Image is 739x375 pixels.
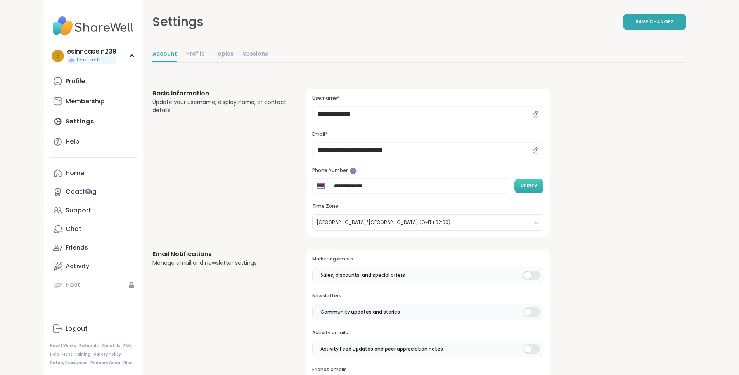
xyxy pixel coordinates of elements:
span: Community updates and stories [320,309,400,316]
a: Account [152,47,177,62]
a: Help [50,132,137,151]
h3: Phone Number [312,167,543,174]
iframe: Spotlight [85,188,91,194]
h3: Email Notifications [152,250,288,259]
a: Chat [50,220,137,238]
span: Verify [521,182,537,189]
a: Membership [50,92,137,111]
div: Settings [152,12,204,31]
span: e [56,51,59,61]
div: Activity [66,262,89,271]
h3: Marketing emails [312,256,543,262]
div: esinncasein239 [67,47,116,56]
a: Safety Resources [50,360,87,366]
iframe: Spotlight [350,168,357,174]
div: Manage email and newsletter settings [152,259,288,267]
h3: Basic Information [152,89,288,98]
button: Save Changes [623,14,686,30]
span: Sales, discounts, and special offers [320,272,405,279]
a: Topics [214,47,234,62]
span: 1 Pro credit [76,57,101,63]
div: Friends [66,243,88,252]
div: Host [66,281,80,289]
a: Help [50,352,59,357]
div: Logout [66,325,88,333]
h3: Friends emails [312,366,543,373]
span: Save Changes [635,18,674,25]
a: Redeem Code [90,360,120,366]
h3: Username* [312,95,543,102]
div: Coaching [66,187,97,196]
a: Sessions [243,47,268,62]
a: Blog [123,360,133,366]
a: Support [50,201,137,220]
a: Host Training [62,352,90,357]
div: Update your username, display name, or contact details [152,98,288,115]
div: Support [66,206,91,215]
h3: Activity emails [312,330,543,336]
a: Referrals [79,343,99,349]
a: Activity [50,257,137,276]
a: Safety Policy [93,352,121,357]
a: Friends [50,238,137,257]
a: Host [50,276,137,294]
a: FAQ [123,343,132,349]
a: Home [50,164,137,182]
a: Profile [50,72,137,90]
h3: Newsletters [312,293,543,299]
a: Logout [50,319,137,338]
div: Profile [66,77,85,85]
div: Help [66,137,80,146]
div: Home [66,169,84,177]
img: ShareWell Nav Logo [50,12,137,40]
a: About Us [102,343,120,349]
a: How It Works [50,343,76,349]
div: Chat [66,225,81,233]
a: Profile [186,47,205,62]
button: Verify [514,179,543,193]
div: Membership [66,97,105,106]
span: Activity Feed updates and peer appreciation notes [320,345,443,352]
h3: Time Zone [312,203,543,210]
a: Coaching [50,182,137,201]
h3: Email* [312,131,543,138]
